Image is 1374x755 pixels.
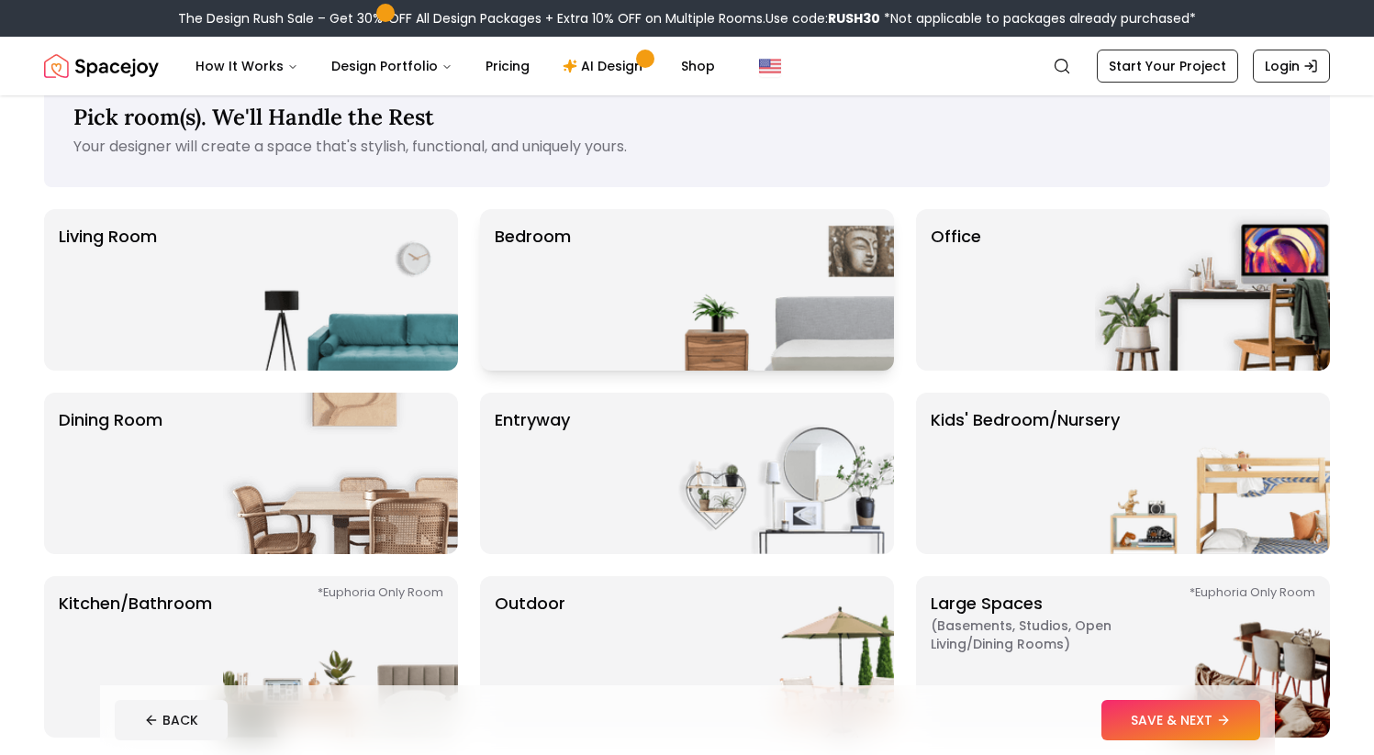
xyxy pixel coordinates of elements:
[223,393,458,554] img: Dining Room
[223,576,458,738] img: Kitchen/Bathroom *Euphoria Only
[659,576,894,738] img: Outdoor
[73,136,1301,158] p: Your designer will create a space that's stylish, functional, and uniquely yours.
[931,407,1120,539] p: Kids' Bedroom/Nursery
[765,9,880,28] span: Use code:
[44,48,159,84] img: Spacejoy Logo
[73,103,434,131] span: Pick room(s). We'll Handle the Rest
[495,591,565,723] p: Outdoor
[828,9,880,28] b: RUSH30
[1095,209,1330,371] img: Office
[115,700,228,740] button: BACK
[181,48,313,84] button: How It Works
[317,48,467,84] button: Design Portfolio
[59,407,162,539] p: Dining Room
[759,55,781,77] img: United States
[59,224,157,356] p: Living Room
[178,9,1196,28] div: The Design Rush Sale – Get 30% OFF All Design Packages + Extra 10% OFF on Multiple Rooms.
[44,37,1330,95] nav: Global
[931,616,1160,653] span: ( Basements, Studios, Open living/dining rooms )
[471,48,544,84] a: Pricing
[659,209,894,371] img: Bedroom
[931,224,981,356] p: Office
[495,224,571,356] p: Bedroom
[1097,50,1238,83] a: Start Your Project
[223,209,458,371] img: Living Room
[931,591,1160,723] p: Large Spaces
[1095,576,1330,738] img: Large Spaces *Euphoria Only
[1253,50,1330,83] a: Login
[59,591,212,723] p: Kitchen/Bathroom
[1095,393,1330,554] img: Kids' Bedroom/Nursery
[659,393,894,554] img: entryway
[548,48,663,84] a: AI Design
[181,48,730,84] nav: Main
[1101,700,1260,740] button: SAVE & NEXT
[44,48,159,84] a: Spacejoy
[666,48,730,84] a: Shop
[495,407,570,539] p: entryway
[880,9,1196,28] span: *Not applicable to packages already purchased*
